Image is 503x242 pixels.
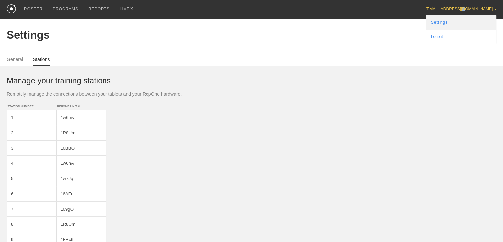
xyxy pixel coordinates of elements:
div: ▼ [494,7,496,11]
a: Settings [426,15,496,30]
a: General [7,57,23,65]
div: Remotely manage the connections between your tablets and your RepOne hardware. [7,91,496,97]
h1: Manage your training stations [7,76,496,85]
a: Stations [33,57,50,66]
div: REPONE UNIT # [57,105,106,108]
div: Logout [426,30,496,44]
img: logo [7,4,16,13]
div: STATION NUMBER [7,105,57,108]
iframe: Chat Widget [470,210,503,242]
